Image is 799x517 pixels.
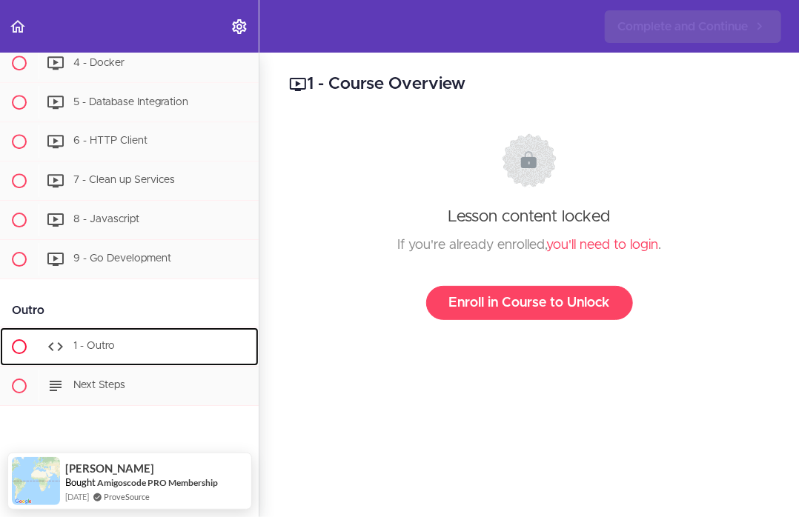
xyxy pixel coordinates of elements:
[73,253,171,264] span: 9 - Go Development
[303,234,755,256] div: If you're already enrolled, .
[426,286,633,320] a: Enroll in Course to Unlock
[605,10,781,43] a: Complete and Continue
[9,18,27,36] svg: Back to course curriculum
[73,341,115,351] span: 1 - Outro
[73,57,125,67] span: 4 - Docker
[546,239,658,252] a: you'll need to login
[289,72,769,97] h2: 1 - Course Overview
[12,457,60,505] img: provesource social proof notification image
[104,490,150,503] a: ProveSource
[73,136,147,146] span: 6 - HTTP Client
[617,18,748,36] span: Complete and Continue
[303,133,755,320] div: Lesson content locked
[97,476,218,489] a: Amigoscode PRO Membership
[73,380,125,390] span: Next Steps
[73,175,175,185] span: 7 - Clean up Services
[65,476,96,488] span: Bought
[231,18,248,36] svg: Settings Menu
[65,490,89,503] span: [DATE]
[73,214,139,224] span: 8 - Javascript
[73,96,188,107] span: 5 - Database Integration
[65,462,154,475] span: [PERSON_NAME]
